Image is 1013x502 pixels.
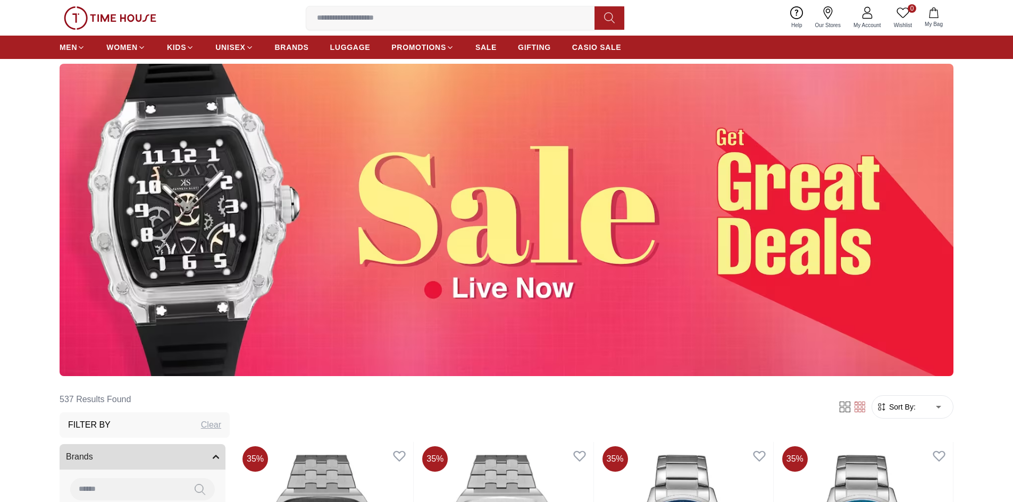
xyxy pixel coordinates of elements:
a: MEN [60,38,85,57]
button: Brands [60,444,225,470]
a: CASIO SALE [572,38,622,57]
span: BRANDS [275,42,309,53]
span: Brands [66,450,93,463]
a: 0Wishlist [888,4,918,31]
span: Wishlist [890,21,916,29]
span: MEN [60,42,77,53]
a: Help [785,4,809,31]
a: UNISEX [215,38,253,57]
h3: Filter By [68,419,111,431]
a: BRANDS [275,38,309,57]
img: ... [64,6,156,30]
span: WOMEN [106,42,138,53]
button: Sort By: [876,402,916,412]
a: WOMEN [106,38,146,57]
span: 35 % [422,446,448,472]
a: GIFTING [518,38,551,57]
span: GIFTING [518,42,551,53]
span: My Account [849,21,885,29]
a: LUGGAGE [330,38,371,57]
a: SALE [475,38,497,57]
span: Our Stores [811,21,845,29]
span: SALE [475,42,497,53]
span: CASIO SALE [572,42,622,53]
span: My Bag [920,20,947,28]
h6: 537 Results Found [60,387,230,412]
span: 0 [908,4,916,13]
button: My Bag [918,5,949,30]
a: KIDS [167,38,194,57]
span: Sort By: [887,402,916,412]
span: UNISEX [215,42,245,53]
a: PROMOTIONS [391,38,454,57]
span: LUGGAGE [330,42,371,53]
span: 35 % [602,446,628,472]
span: PROMOTIONS [391,42,446,53]
span: 35 % [782,446,808,472]
span: Help [787,21,807,29]
a: Our Stores [809,4,847,31]
span: KIDS [167,42,186,53]
img: ... [60,64,953,376]
span: 35 % [242,446,268,472]
div: Clear [201,419,221,431]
